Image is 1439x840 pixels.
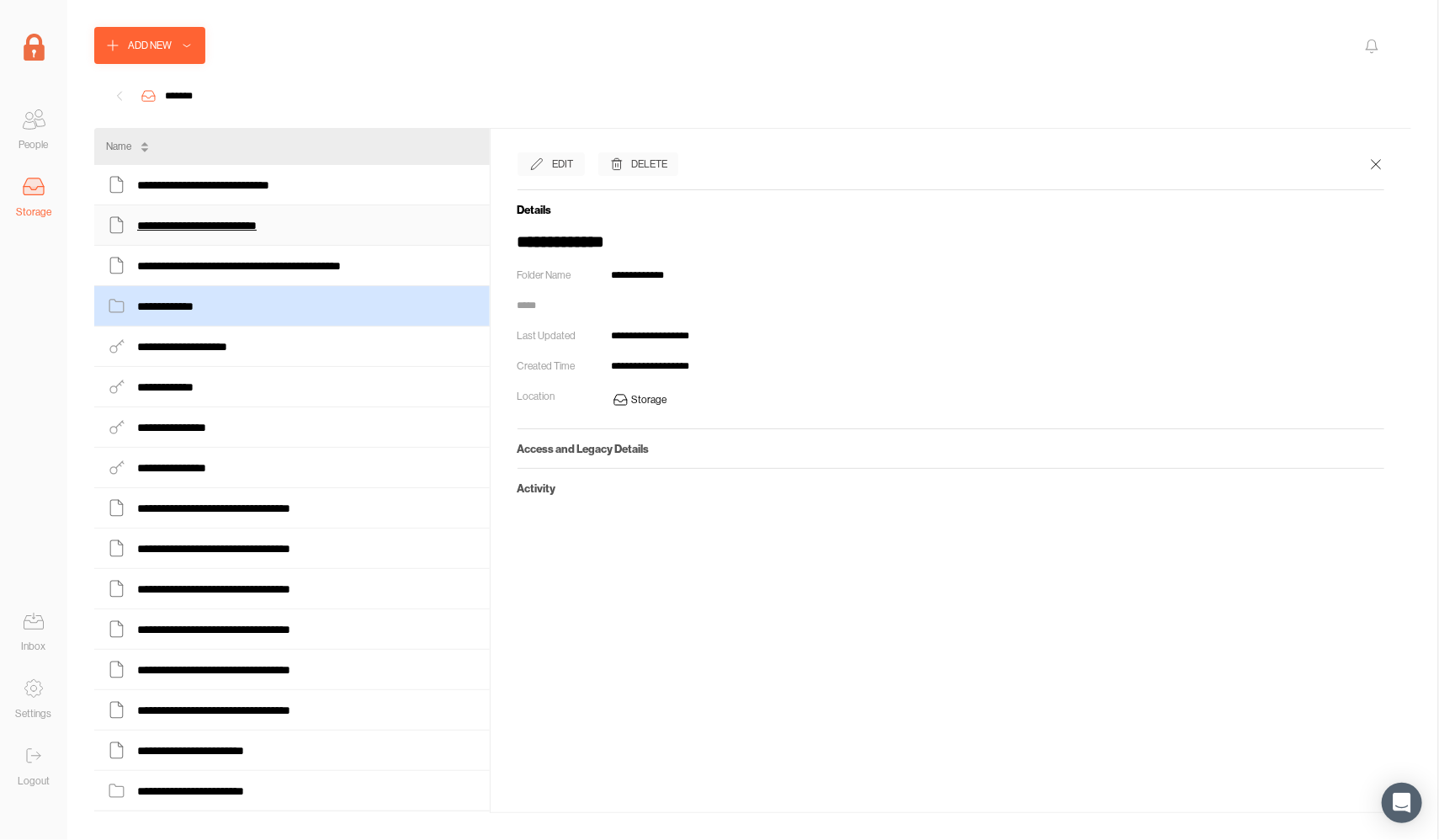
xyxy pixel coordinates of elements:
[94,27,205,64] button: Add New
[19,136,49,153] div: People
[518,442,1385,455] h5: Access and Legacy Details
[128,37,172,54] div: Add New
[518,481,1385,495] h5: Activity
[518,327,598,344] div: Last Updated
[1382,783,1422,823] div: Open Intercom Messenger
[18,773,50,789] div: Logout
[598,152,678,176] button: Delete
[632,391,667,408] div: Storage
[518,203,1385,216] h5: Details
[16,705,52,722] div: Settings
[518,358,598,375] div: Created Time
[518,388,598,405] div: Location
[552,156,573,173] div: Edit
[106,138,131,155] div: Name
[632,156,668,173] div: Delete
[22,638,46,655] div: Inbox
[518,267,598,284] div: Folder Name
[16,204,51,221] div: Storage
[518,152,585,176] button: Edit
